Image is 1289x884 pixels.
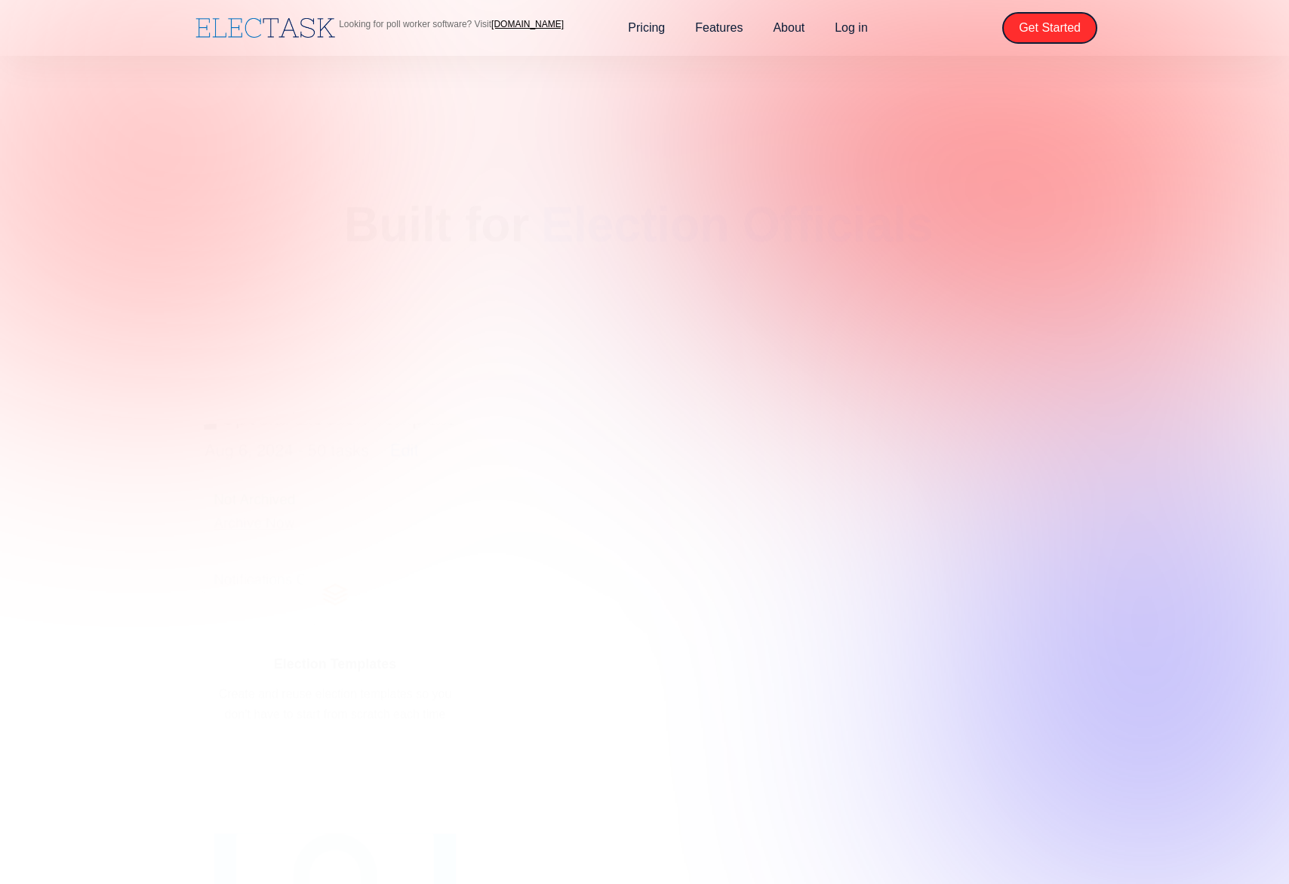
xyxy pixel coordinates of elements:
[529,181,945,270] span: Election Officials
[192,14,339,42] a: home
[211,684,460,725] p: Create and reuse election templates so you don't have to start from scratch each time
[820,12,883,44] a: Log in
[491,19,564,29] a: [DOMAIN_NAME]
[344,181,946,270] h1: Built for
[758,12,820,44] a: About
[1002,12,1097,44] a: Get Started
[274,655,397,673] h4: Election Templates
[339,20,564,29] p: Looking for poll worker software? Visit
[613,12,680,44] a: Pricing
[680,12,758,44] a: Features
